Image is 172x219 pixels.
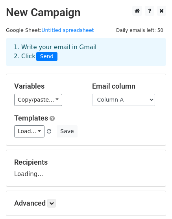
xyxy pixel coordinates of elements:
[113,26,166,35] span: Daily emails left: 50
[41,27,94,33] a: Untitled spreadsheet
[57,125,77,137] button: Save
[14,114,48,122] a: Templates
[36,52,57,61] span: Send
[14,158,158,167] h5: Recipients
[92,82,158,91] h5: Email column
[14,94,62,106] a: Copy/paste...
[8,43,164,61] div: 1. Write your email in Gmail 2. Click
[6,27,94,33] small: Google Sheet:
[6,6,166,19] h2: New Campaign
[14,199,158,208] h5: Advanced
[14,125,44,137] a: Load...
[14,82,80,91] h5: Variables
[14,158,158,178] div: Loading...
[113,27,166,33] a: Daily emails left: 50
